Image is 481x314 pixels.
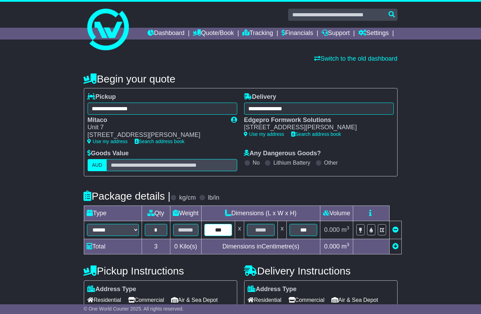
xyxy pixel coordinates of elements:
td: x [278,221,287,239]
a: Use my address [88,139,128,144]
label: kg/cm [179,194,196,202]
a: Remove this item [392,226,399,233]
div: Mitaco [88,116,224,124]
td: Weight [170,206,202,221]
span: © One World Courier 2025. All rights reserved. [84,306,184,312]
sup: 3 [347,242,349,247]
td: Total [84,239,142,254]
sup: 3 [347,225,349,230]
label: Other [324,159,338,166]
label: lb/in [208,194,219,202]
td: x [235,221,244,239]
label: Address Type [248,286,297,293]
label: Any Dangerous Goods? [244,150,321,157]
label: No [253,159,260,166]
span: m [341,226,349,233]
span: Residential [248,295,282,305]
label: AUD [88,159,107,171]
h4: Pickup Instructions [84,265,237,277]
a: Settings [358,28,389,40]
div: [STREET_ADDRESS][PERSON_NAME] [244,124,387,131]
label: Address Type [88,286,136,293]
a: Use my address [244,131,284,137]
a: Search address book [291,131,341,137]
span: 0.000 [324,226,340,233]
td: Dimensions (L x W x H) [202,206,320,221]
a: Dashboard [148,28,185,40]
td: Qty [142,206,170,221]
a: Add new item [392,243,399,250]
h4: Begin your quote [84,73,398,85]
span: m [341,243,349,250]
td: Kilo(s) [170,239,202,254]
span: 0 [174,243,178,250]
span: Commercial [288,295,324,305]
a: Financials [282,28,313,40]
td: Type [84,206,142,221]
td: Dimensions in Centimetre(s) [202,239,320,254]
div: Edgepro Formwork Solutions [244,116,387,124]
span: Commercial [128,295,164,305]
span: Residential [88,295,121,305]
span: Air & Sea Depot [331,295,378,305]
h4: Package details | [84,190,171,202]
label: Pickup [88,93,116,101]
a: Tracking [242,28,273,40]
div: Unit 7 [88,124,224,131]
h4: Delivery Instructions [244,265,398,277]
label: Goods Value [88,150,129,157]
a: Support [322,28,350,40]
label: Lithium Battery [273,159,310,166]
label: Delivery [244,93,276,101]
a: Search address book [135,139,185,144]
td: 3 [142,239,170,254]
span: Air & Sea Depot [171,295,218,305]
a: Switch to the old dashboard [314,55,397,62]
a: Quote/Book [193,28,234,40]
span: 0.000 [324,243,340,250]
td: Volume [320,206,353,221]
div: [STREET_ADDRESS][PERSON_NAME] [88,131,224,139]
